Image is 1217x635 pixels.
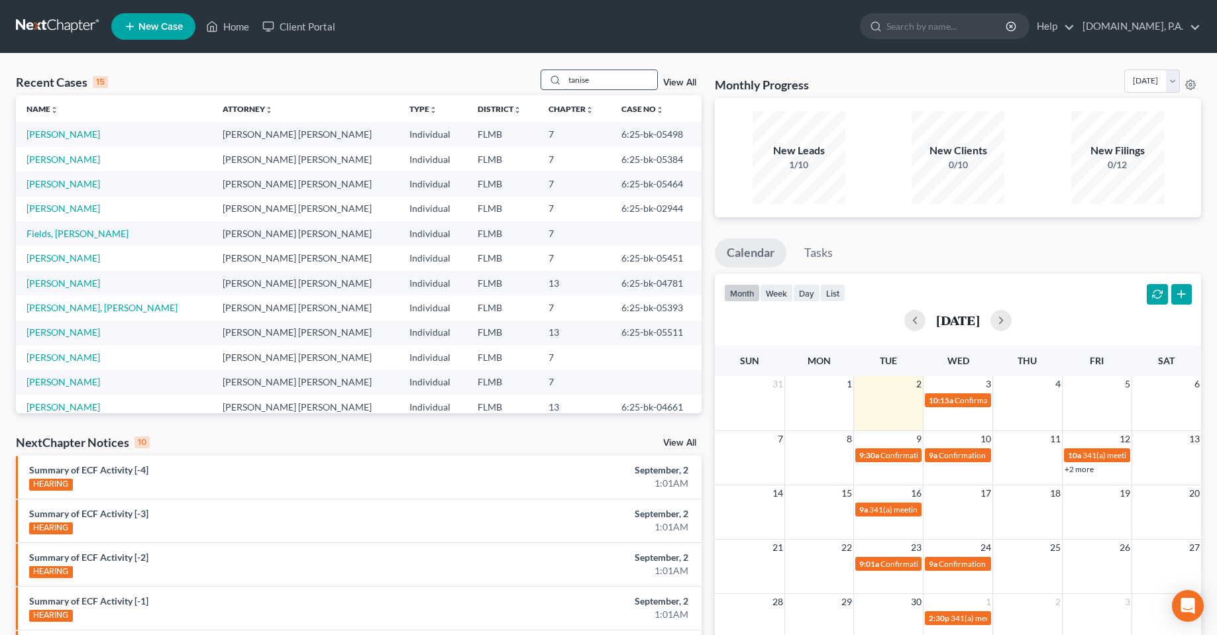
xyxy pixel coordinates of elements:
td: FLMB [467,197,538,221]
span: 1 [845,376,853,392]
span: 29 [840,594,853,610]
td: Individual [399,221,467,246]
td: FLMB [467,271,538,295]
td: FLMB [467,221,538,246]
span: 13 [1188,431,1201,447]
td: 13 [538,271,611,295]
span: 2 [1054,594,1062,610]
a: [PERSON_NAME] [26,178,100,189]
td: 6:25-bk-04781 [611,271,702,295]
td: [PERSON_NAME] [PERSON_NAME] [212,246,399,270]
span: 26 [1118,540,1132,556]
a: Summary of ECF Activity [-1] [29,595,148,607]
span: 9a [859,505,868,514]
td: FLMB [467,295,538,320]
span: 16 [910,485,923,501]
a: [PERSON_NAME] [26,352,100,363]
td: 7 [538,221,611,246]
td: Individual [399,295,467,320]
span: 2 [915,376,923,392]
span: 341(a) meeting [951,613,1003,623]
a: Tasks [792,238,845,268]
div: September, 2 [478,464,688,477]
div: HEARING [29,479,73,491]
span: 3 [984,376,992,392]
div: 1/10 [753,158,845,171]
td: 6:25-bk-05451 [611,246,702,270]
span: Confirmation hearing [939,450,1014,460]
span: 28 [771,594,784,610]
div: 1:01AM [478,520,688,534]
a: [PERSON_NAME] [26,401,100,413]
a: Case Nounfold_more [621,104,664,114]
span: 10:15a [929,395,953,405]
span: 7 [776,431,784,447]
td: FLMB [467,147,538,171]
td: 6:25-bk-05464 [611,171,702,196]
td: 7 [538,197,611,221]
div: NextChapter Notices [16,434,150,450]
span: 9:30a [859,450,879,460]
a: [PERSON_NAME] [26,252,100,264]
span: 8 [845,431,853,447]
td: [PERSON_NAME] [PERSON_NAME] [212,147,399,171]
a: Districtunfold_more [478,104,521,114]
div: 10 [134,436,150,448]
span: 5 [1124,376,1132,392]
span: 25 [1049,540,1062,556]
a: View All [663,78,696,87]
td: [PERSON_NAME] [PERSON_NAME] [212,221,399,246]
div: Open Intercom Messenger [1172,590,1204,622]
span: Confirmation hearing [880,559,955,569]
span: 4 [1054,376,1062,392]
span: 1 [984,594,992,610]
td: [PERSON_NAME] [PERSON_NAME] [212,295,399,320]
span: 27 [1188,540,1201,556]
span: 22 [840,540,853,556]
span: 17 [979,485,992,501]
span: Mon [808,355,831,366]
td: 6:25-bk-05393 [611,295,702,320]
span: 12 [1118,431,1132,447]
i: unfold_more [656,106,664,114]
span: Thu [1018,355,1037,366]
i: unfold_more [586,106,594,114]
div: 0/10 [912,158,1004,171]
h3: Monthly Progress [715,77,809,93]
td: 7 [538,171,611,196]
a: Chapterunfold_more [549,104,594,114]
span: 9a [929,450,937,460]
td: 6:25-bk-04661 [611,395,702,419]
a: Summary of ECF Activity [-3] [29,508,148,519]
span: Wed [947,355,969,366]
i: unfold_more [265,106,273,114]
td: [PERSON_NAME] [PERSON_NAME] [212,370,399,395]
div: 15 [93,76,108,88]
td: FLMB [467,345,538,369]
span: 15 [840,485,853,501]
a: [DOMAIN_NAME], P.A. [1076,15,1200,38]
td: 7 [538,345,611,369]
span: Tue [880,355,897,366]
button: day [793,284,820,302]
span: 9 [915,431,923,447]
a: +2 more [1065,464,1094,474]
td: Individual [399,122,467,146]
td: [PERSON_NAME] [PERSON_NAME] [212,197,399,221]
td: Individual [399,197,467,221]
span: 11 [1049,431,1062,447]
span: 10 [979,431,992,447]
span: 23 [910,540,923,556]
input: Search by name... [886,14,1008,38]
td: 6:25-bk-05511 [611,320,702,345]
span: Confirmation hearing [939,559,1014,569]
td: 7 [538,122,611,146]
td: FLMB [467,246,538,270]
span: 2:30p [929,613,949,623]
button: list [820,284,845,302]
i: unfold_more [50,106,58,114]
a: [PERSON_NAME] [26,376,100,387]
a: Typeunfold_more [409,104,437,114]
button: week [760,284,793,302]
td: [PERSON_NAME] [PERSON_NAME] [212,271,399,295]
